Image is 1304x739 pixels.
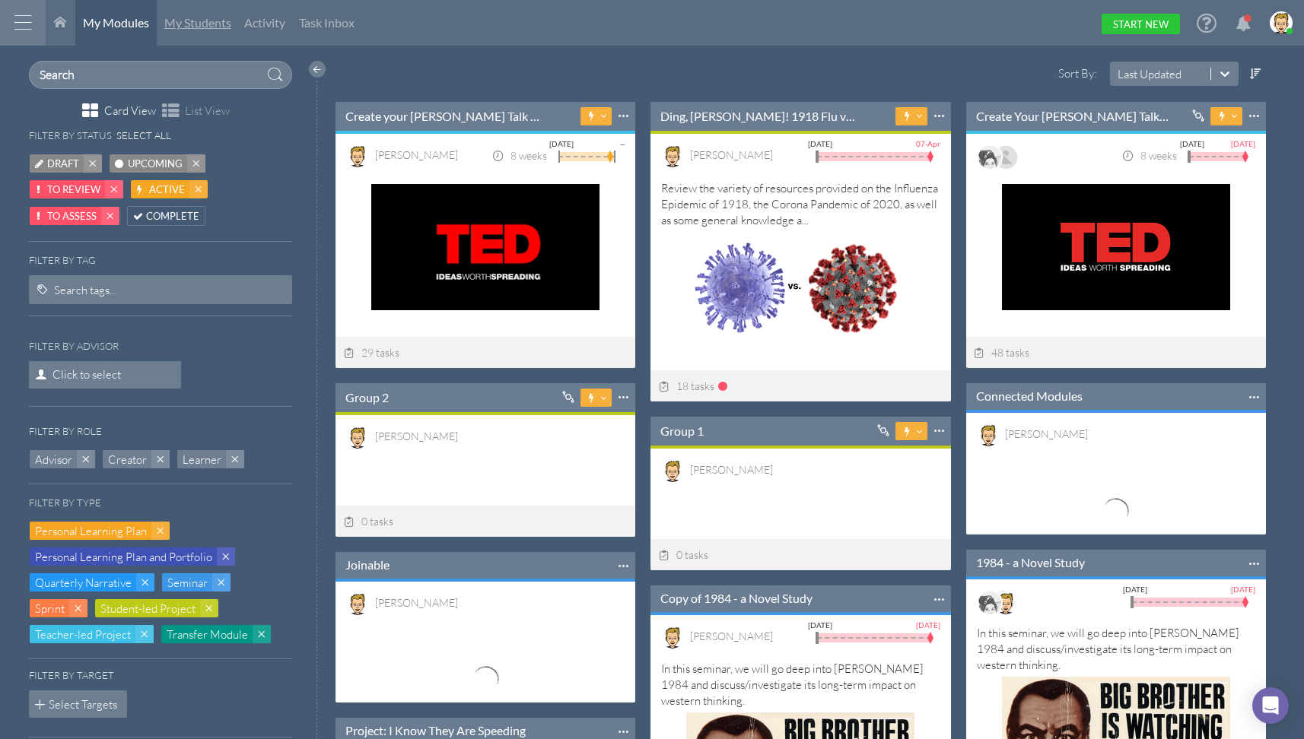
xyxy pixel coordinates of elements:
[491,149,547,162] span: 8 weeks
[1118,66,1182,82] div: Last Updated
[1102,14,1180,34] a: Start New
[167,626,248,642] span: Transfer Module
[149,182,185,198] span: Active
[343,346,399,359] span: 29 tasks
[620,137,625,151] div: --
[104,103,156,119] span: Card View
[345,108,542,125] a: Create your [PERSON_NAME] Talk - Demo Crew
[660,590,813,607] a: Copy of 1984 - a Novel Study
[83,15,149,30] span: My Modules
[1002,184,1230,310] img: summary thumbnail
[974,346,1030,359] span: 48 tasks
[978,592,1001,614] img: image
[375,594,458,611] div: Mike Hourahine
[29,426,102,437] h6: Filter by role
[128,156,183,172] span: Upcoming
[1231,137,1255,151] div: [DATE]
[690,146,773,163] div: Mike Hourahine
[1180,137,1204,151] div: [DATE]
[29,255,292,266] h6: Filter by tag
[1046,496,1185,527] img: Loading...
[916,137,940,151] div: 07-Apr
[808,618,832,632] div: [DATE]
[35,626,131,642] span: Teacher-led Project
[994,592,1017,614] img: image
[29,361,181,389] span: Click to select
[47,208,97,224] span: To Assess
[371,184,600,310] img: summary thumbnail
[244,15,285,30] span: Activity
[47,156,79,172] span: Draft
[661,180,940,340] div: Review the variety of resources provided on the Influenza Epidemic of 1918, the Corona Pandemic o...
[808,137,832,151] div: [DATE]
[116,130,171,141] h6: Select All
[299,15,355,30] span: Task Inbox
[1252,687,1289,724] div: Open Intercom Messenger
[108,452,147,468] span: Creator
[29,497,101,509] h6: Filter by type
[978,146,1001,169] img: image
[346,592,369,615] img: image
[976,554,1085,571] a: 1984 - a Novel Study
[1123,582,1147,596] div: [DATE]
[35,575,132,591] span: Quarterly Narrative
[1231,582,1255,596] div: [DATE]
[164,15,231,30] span: My Students
[167,575,208,591] span: Seminar
[345,557,390,573] a: Joinable
[29,341,119,352] h6: Filter by Advisor
[686,232,914,344] img: summary thumbnail
[343,515,393,528] span: 0 tasks
[346,144,369,167] img: image
[100,601,196,617] span: Student-led Project
[1030,65,1101,81] label: Sort By:
[661,144,684,167] img: image
[690,461,773,478] div: Mike Hourahine
[976,108,1172,125] a: Create Your [PERSON_NAME] Talk-----
[375,146,458,163] div: Mike Hourahine
[35,523,147,539] span: Personal Learning Plan
[146,208,199,224] span: Complete
[916,618,940,632] div: [DATE]
[977,423,1000,446] img: image
[375,427,458,445] div: Mike Hourahine
[1270,11,1293,34] img: image
[35,601,65,617] span: Sprint
[658,379,714,392] span: 18 tasks
[1121,149,1177,162] span: 8 weeks
[549,137,574,151] div: [DATE]
[660,423,704,439] a: Group 1
[994,146,1017,169] img: AATXAJyYy1wWvDDLSexgVRO9r8Pi73SjofShwPN2Pd6y=s96-c
[1005,425,1088,442] div: Mike Hourahine
[976,388,1083,404] a: Connected Modules
[185,103,230,119] span: List View
[345,722,526,739] a: Project: I Know They Are Speeding
[183,452,221,468] span: Learner
[660,108,857,125] a: Ding, [PERSON_NAME]! 1918 Flu vs. 2020 Corona
[29,130,112,141] h6: Filter by status
[661,626,684,649] img: image
[47,182,100,198] span: To Review
[54,282,116,298] div: Search tags...
[35,549,212,565] span: Personal Learning Plan and Portfolio
[29,670,114,681] h6: Filter by target
[346,426,369,449] img: image
[29,690,128,718] button: Select Targets
[658,548,708,561] span: 0 tasks
[29,61,292,89] input: Search
[35,452,72,468] span: Advisor
[661,459,684,482] img: image
[690,627,773,645] div: Mike Hourahine
[345,389,389,406] a: Group 2
[416,664,555,695] img: Loading...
